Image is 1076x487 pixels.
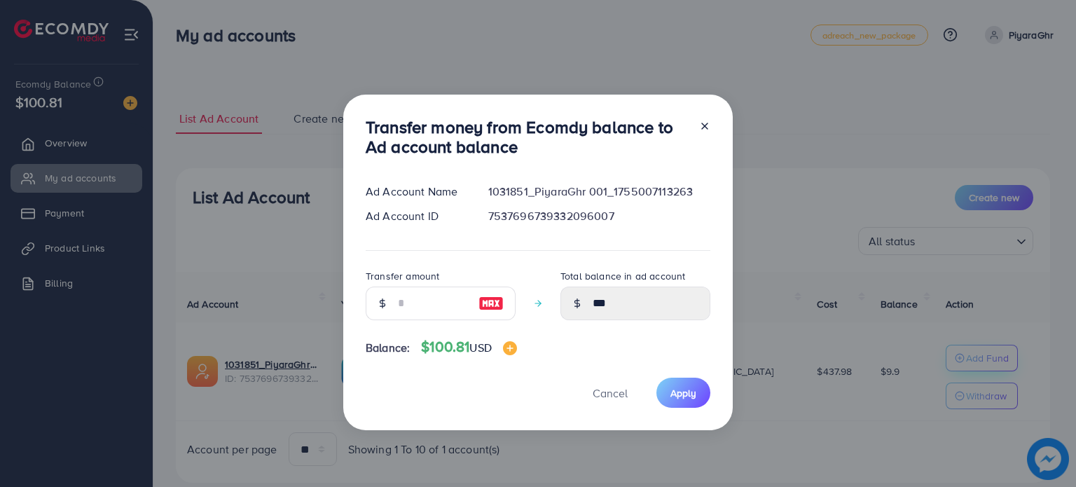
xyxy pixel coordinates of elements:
[477,184,722,200] div: 1031851_PiyaraGhr 001_1755007113263
[354,184,477,200] div: Ad Account Name
[354,208,477,224] div: Ad Account ID
[593,385,628,401] span: Cancel
[366,269,439,283] label: Transfer amount
[656,378,710,408] button: Apply
[366,117,688,158] h3: Transfer money from Ecomdy balance to Ad account balance
[478,295,504,312] img: image
[477,208,722,224] div: 7537696739332096007
[503,341,517,355] img: image
[575,378,645,408] button: Cancel
[560,269,685,283] label: Total balance in ad account
[469,340,491,355] span: USD
[421,338,517,356] h4: $100.81
[670,386,696,400] span: Apply
[366,340,410,356] span: Balance:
